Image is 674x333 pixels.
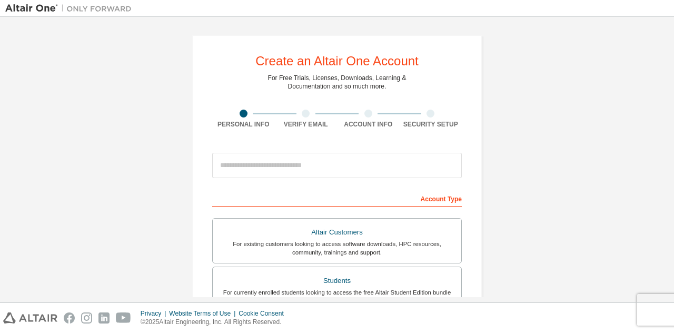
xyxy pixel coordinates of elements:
[212,190,462,207] div: Account Type
[116,312,131,324] img: youtube.svg
[219,240,455,257] div: For existing customers looking to access software downloads, HPC resources, community, trainings ...
[141,309,169,318] div: Privacy
[81,312,92,324] img: instagram.svg
[141,318,290,327] p: © 2025 Altair Engineering, Inc. All Rights Reserved.
[3,312,57,324] img: altair_logo.svg
[64,312,75,324] img: facebook.svg
[5,3,137,14] img: Altair One
[275,120,338,129] div: Verify Email
[219,225,455,240] div: Altair Customers
[400,120,462,129] div: Security Setup
[212,120,275,129] div: Personal Info
[268,74,407,91] div: For Free Trials, Licenses, Downloads, Learning & Documentation and so much more.
[337,120,400,129] div: Account Info
[239,309,290,318] div: Cookie Consent
[255,55,419,67] div: Create an Altair One Account
[169,309,239,318] div: Website Terms of Use
[98,312,110,324] img: linkedin.svg
[219,288,455,305] div: For currently enrolled students looking to access the free Altair Student Edition bundle and all ...
[219,273,455,288] div: Students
